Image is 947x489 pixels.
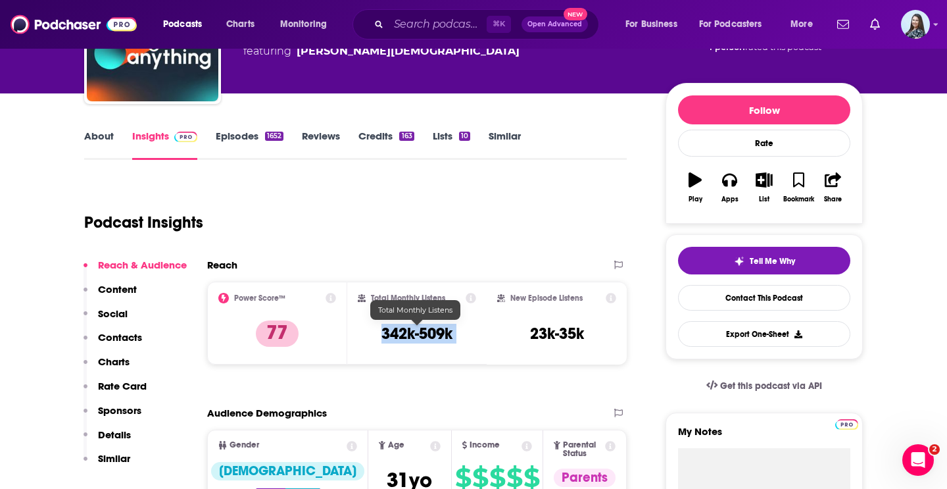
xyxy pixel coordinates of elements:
h3: 342k-509k [381,324,452,344]
p: Reach & Audience [98,259,187,271]
button: Charts [84,355,130,380]
button: Rate Card [84,380,147,404]
a: Get this podcast via API [696,370,833,402]
a: Pro website [835,417,858,430]
p: Contacts [98,331,142,344]
a: Show notifications dropdown [832,13,854,36]
img: User Profile [901,10,930,39]
span: Podcasts [163,15,202,34]
div: 10 [459,132,470,141]
button: Social [84,307,128,332]
span: More [790,15,813,34]
button: Sponsors [84,404,141,428]
button: Bookmark [781,164,815,211]
span: For Podcasters [699,15,762,34]
label: My Notes [678,425,850,448]
h2: Total Monthly Listens [371,294,445,303]
button: Apps [712,164,746,211]
img: Podchaser Pro [835,419,858,430]
img: tell me why sparkle [734,256,744,267]
span: 2 [929,444,940,455]
h2: Power Score™ [234,294,285,303]
div: Play [689,195,702,203]
a: Kwame Christian [297,43,520,59]
span: Age [388,441,404,450]
span: Get this podcast via API [720,380,822,392]
button: open menu [781,14,829,35]
div: Rate [678,130,850,157]
div: Apps [721,195,739,203]
a: About [84,130,114,160]
span: Gender [230,441,259,450]
span: Tell Me Why [750,256,795,267]
span: Open Advanced [527,21,582,28]
button: Open AdvancedNew [522,16,588,32]
button: List [747,164,781,211]
button: open menu [691,14,781,35]
p: Charts [98,355,130,368]
button: Follow [678,95,850,124]
p: Social [98,307,128,320]
img: Podchaser Pro [174,132,197,142]
span: Monitoring [280,15,327,34]
img: Podchaser - Follow, Share and Rate Podcasts [11,12,137,37]
p: Details [98,428,131,441]
div: List [759,195,769,203]
span: $ [455,467,471,488]
button: open menu [271,14,344,35]
div: 1652 [265,132,283,141]
a: Similar [489,130,521,160]
span: featuring [243,43,520,59]
div: Bookmark [783,195,814,203]
a: Contact This Podcast [678,285,850,311]
div: 163 [399,132,414,141]
button: open menu [616,14,694,35]
a: InsightsPodchaser Pro [132,130,197,160]
p: Content [98,283,137,296]
span: $ [506,467,522,488]
div: Share [824,195,842,203]
button: Contacts [84,331,142,355]
span: ⌘ K [487,16,511,33]
span: For Business [625,15,677,34]
h1: Podcast Insights [84,213,203,232]
a: Charts [218,14,262,35]
a: Episodes1652 [216,130,283,160]
button: Similar [84,452,130,476]
input: Search podcasts, credits, & more... [389,14,487,35]
button: tell me why sparkleTell Me Why [678,247,850,274]
button: Show profile menu [901,10,930,39]
button: Content [84,283,137,307]
span: Logged in as brookefortierpr [901,10,930,39]
p: Sponsors [98,404,141,417]
iframe: Intercom live chat [902,444,934,476]
h2: New Episode Listens [510,294,583,303]
button: Share [816,164,850,211]
div: [DEMOGRAPHIC_DATA] [211,462,364,480]
p: Rate Card [98,380,147,392]
div: Parents [554,469,616,487]
a: Reviews [302,130,340,160]
span: $ [472,467,488,488]
button: Reach & Audience [84,259,187,283]
span: Income [470,441,500,450]
span: Parental Status [563,441,603,458]
span: Charts [226,15,255,34]
button: Play [678,164,712,211]
a: Lists10 [433,130,470,160]
h2: Audience Demographics [207,407,327,419]
a: Show notifications dropdown [865,13,885,36]
span: $ [489,467,505,488]
div: Search podcasts, credits, & more... [365,9,612,39]
span: New [564,8,587,20]
p: 77 [256,321,299,347]
button: open menu [154,14,219,35]
button: Details [84,428,131,453]
span: $ [523,467,539,488]
h3: 23k-35k [530,324,584,344]
p: Similar [98,452,130,465]
a: Credits163 [358,130,414,160]
span: Total Monthly Listens [378,305,452,315]
h2: Reach [207,259,237,271]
